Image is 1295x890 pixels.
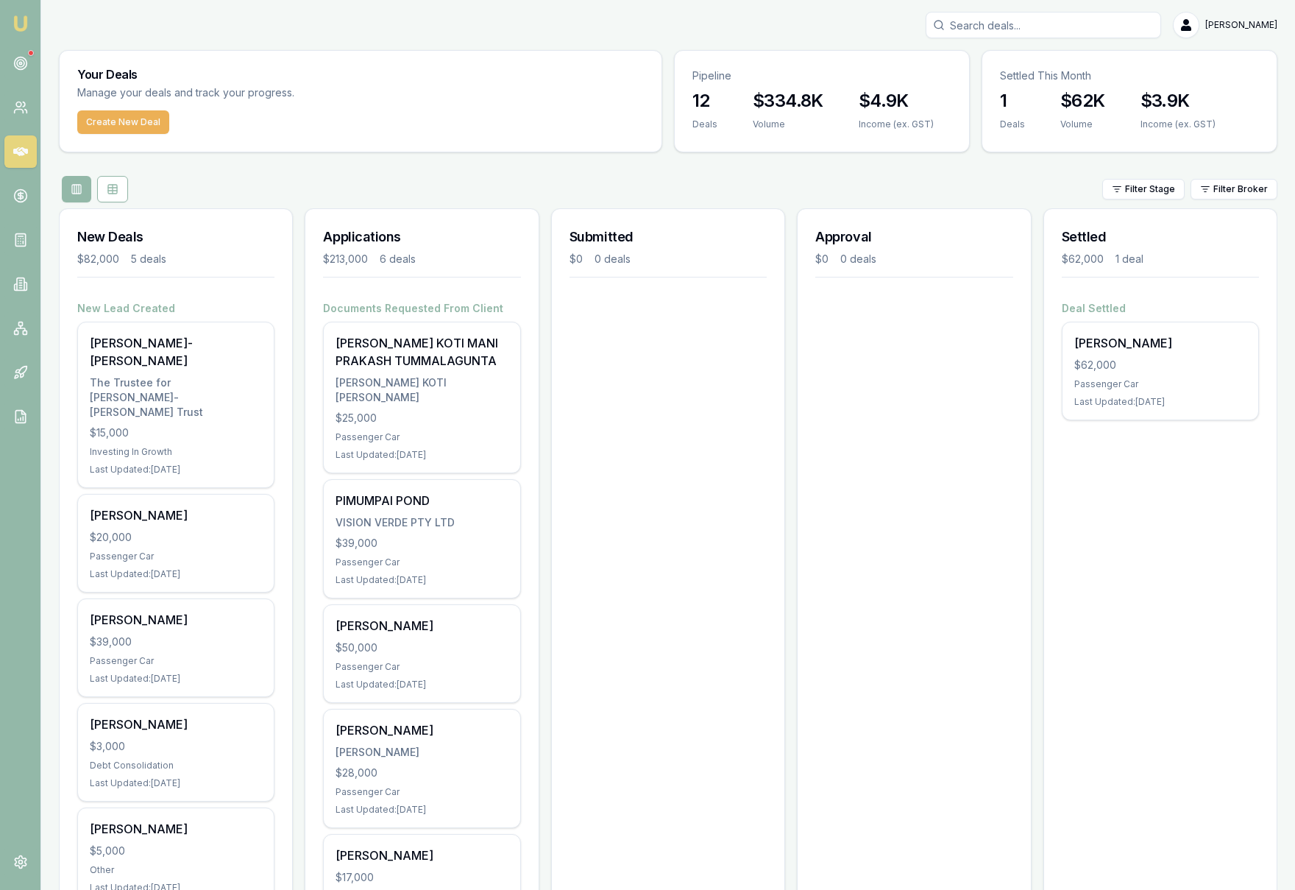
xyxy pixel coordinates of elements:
h4: New Lead Created [77,301,274,316]
div: Investing In Growth [90,446,262,458]
div: Last Updated: [DATE] [336,804,508,816]
div: [PERSON_NAME] [90,820,262,838]
button: Filter Stage [1102,179,1185,199]
div: [PERSON_NAME] [336,745,508,760]
div: $5,000 [90,844,262,858]
div: [PERSON_NAME] KOTI MANI PRAKASH TUMMALAGUNTA [336,334,508,370]
h3: $62K [1060,89,1105,113]
div: [PERSON_NAME] [90,716,262,733]
div: [PERSON_NAME] KOTI [PERSON_NAME] [336,375,508,405]
span: Filter Stage [1125,183,1175,195]
h3: Settled [1062,227,1259,247]
div: Income (ex. GST) [859,119,934,130]
div: [PERSON_NAME] [336,721,508,739]
h3: 1 [1000,89,1025,113]
div: $3,000 [90,739,262,754]
div: $62,000 [1074,358,1246,372]
div: [PERSON_NAME] [1074,334,1246,352]
div: PIMUMPAI POND [336,492,508,509]
img: emu-icon-u.png [12,15,29,32]
span: [PERSON_NAME] [1205,19,1277,31]
div: $28,000 [336,766,508,780]
div: 0 deals [595,252,631,266]
h3: New Deals [77,227,274,247]
div: Last Updated: [DATE] [336,679,508,691]
div: VISION VERDE PTY LTD [336,515,508,530]
div: $25,000 [336,411,508,425]
h3: Applications [323,227,520,247]
div: Volume [753,119,823,130]
button: Filter Broker [1191,179,1277,199]
h3: Approval [815,227,1012,247]
div: Volume [1060,119,1105,130]
div: $15,000 [90,425,262,440]
div: Passenger Car [90,551,262,562]
div: 0 deals [840,252,876,266]
div: 6 deals [380,252,416,266]
div: $82,000 [77,252,119,266]
div: Passenger Car [1074,378,1246,390]
div: [PERSON_NAME]-[PERSON_NAME] [90,334,262,370]
div: Passenger Car [336,557,508,568]
div: [PERSON_NAME] [336,617,508,635]
p: Pipeline [692,68,951,83]
div: The Trustee for [PERSON_NAME]-[PERSON_NAME] Trust [90,375,262,420]
input: Search deals [926,12,1161,38]
div: Deals [692,119,717,130]
div: Passenger Car [336,661,508,673]
div: Last Updated: [DATE] [90,673,262,685]
div: $213,000 [323,252,368,266]
p: Settled This Month [1000,68,1259,83]
div: Last Updated: [DATE] [336,449,508,461]
div: $50,000 [336,640,508,655]
button: Create New Deal [77,110,169,134]
div: $0 [570,252,583,266]
span: Filter Broker [1213,183,1268,195]
div: [PERSON_NAME] [90,506,262,524]
div: [PERSON_NAME] [90,611,262,629]
div: $20,000 [90,530,262,545]
h4: Deal Settled [1062,301,1259,316]
div: Last Updated: [DATE] [90,568,262,580]
div: Debt Consolidation [90,760,262,771]
div: Income (ex. GST) [1140,119,1216,130]
h3: $4.9K [859,89,934,113]
div: $17,000 [336,870,508,885]
div: Last Updated: [DATE] [336,574,508,586]
div: Passenger Car [336,786,508,798]
div: $39,000 [336,536,508,551]
div: Last Updated: [DATE] [90,464,262,476]
p: Manage your deals and track your progress. [77,85,454,102]
h4: Documents Requested From Client [323,301,520,316]
div: Deals [1000,119,1025,130]
h3: Your Deals [77,68,644,80]
div: Last Updated: [DATE] [90,777,262,789]
div: $0 [815,252,829,266]
div: $39,000 [90,635,262,649]
div: Other [90,864,262,876]
h3: $3.9K [1140,89,1216,113]
h3: Submitted [570,227,767,247]
h3: $334.8K [753,89,823,113]
div: 1 deal [1115,252,1143,266]
div: 5 deals [131,252,166,266]
h3: 12 [692,89,717,113]
div: Passenger Car [336,431,508,443]
div: [PERSON_NAME] [336,847,508,864]
div: $62,000 [1062,252,1104,266]
div: Passenger Car [90,655,262,667]
div: Last Updated: [DATE] [1074,396,1246,408]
